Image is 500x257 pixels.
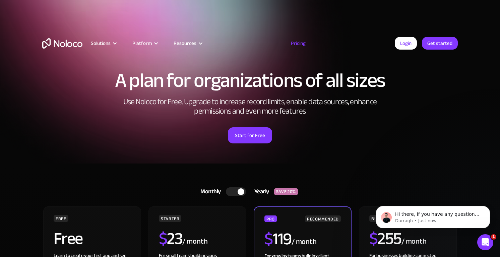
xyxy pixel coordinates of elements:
div: FREE [54,215,68,222]
h2: Use Noloco for Free. Upgrade to increase record limits, enable data sources, enhance permissions ... [116,97,384,116]
div: Platform [124,39,165,48]
div: Monthly [192,187,226,197]
h2: 23 [159,230,183,247]
iframe: Intercom notifications message [366,192,500,239]
div: / month [292,237,317,247]
h2: 119 [264,231,292,247]
a: Pricing [283,39,314,48]
div: Platform [132,39,152,48]
div: Solutions [82,39,124,48]
span: $ [159,223,167,254]
h2: Free [54,230,83,247]
div: STARTER [159,215,181,222]
a: Login [395,37,417,50]
iframe: Intercom live chat [477,234,493,250]
div: SAVE 20% [274,188,298,195]
div: / month [182,236,207,247]
div: Resources [174,39,196,48]
div: / month [401,236,427,247]
div: RECOMMENDED [305,215,341,222]
h2: 255 [369,230,401,247]
a: Get started [422,37,458,50]
span: $ [264,223,273,255]
h1: A plan for organizations of all sizes [42,70,458,90]
div: Solutions [91,39,111,48]
div: Resources [165,39,210,48]
div: PRO [264,215,277,222]
div: Yearly [246,187,274,197]
a: home [42,38,82,49]
span: 1 [491,234,496,240]
a: Start for Free [228,127,272,143]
